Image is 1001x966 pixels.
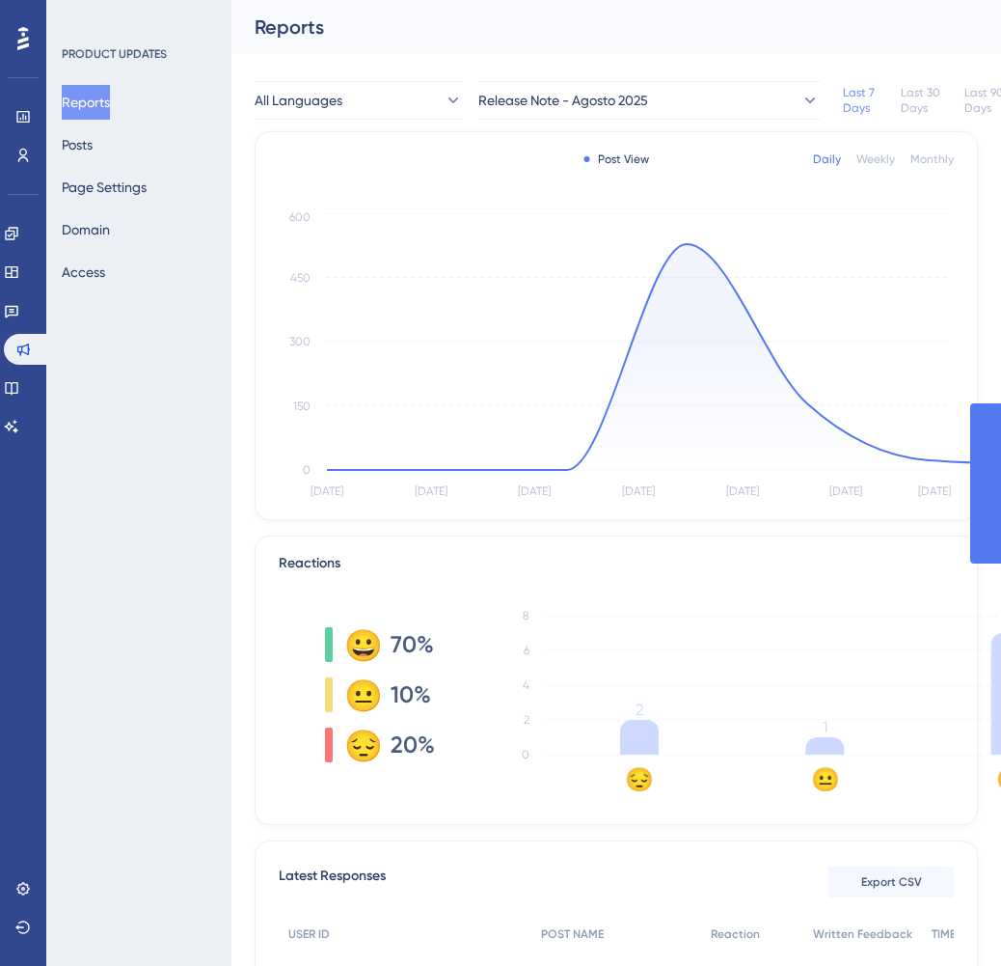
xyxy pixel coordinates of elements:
[522,748,529,761] tspan: 0
[344,629,375,660] div: 😀
[279,552,954,575] div: Reactions
[344,679,375,710] div: 😐
[901,85,949,116] div: Last 30 Days
[62,170,147,205] button: Page Settings
[856,152,895,167] div: Weekly
[391,730,435,760] span: 20%
[62,127,93,162] button: Posts
[625,765,654,793] text: 😔
[289,335,311,348] tspan: 300
[62,212,110,247] button: Domain
[811,765,840,793] text: 😐
[391,629,434,660] span: 70%
[518,484,551,498] tspan: [DATE]
[541,926,604,942] span: POST NAME
[478,81,820,120] button: Release Note - Agosto 2025
[711,926,760,942] span: Reaction
[289,210,311,224] tspan: 600
[829,484,862,498] tspan: [DATE]
[920,890,978,948] iframe: UserGuiding AI Assistant Launcher
[636,701,643,719] tspan: 2
[622,484,655,498] tspan: [DATE]
[584,152,649,167] div: Post View
[415,484,447,498] tspan: [DATE]
[344,730,375,760] div: 😔
[524,713,529,727] tspan: 2
[813,152,841,167] div: Daily
[823,718,827,736] tspan: 1
[255,89,342,112] span: All Languages
[62,46,167,62] div: PRODUCT UPDATES
[255,14,930,41] div: Reports
[523,609,529,622] tspan: 8
[290,271,311,285] tspan: 450
[279,865,386,899] span: Latest Responses
[843,85,885,116] div: Last 7 Days
[524,644,529,657] tspan: 6
[62,85,110,120] button: Reports
[293,400,311,413] tspan: 150
[828,867,954,897] button: Export CSV
[813,926,912,942] span: Written Feedback
[288,926,330,942] span: USER ID
[861,874,922,890] span: Export CSV
[918,484,951,498] tspan: [DATE]
[255,81,463,120] button: All Languages
[478,89,648,112] span: Release Note - Agosto 2025
[726,484,759,498] tspan: [DATE]
[62,255,105,290] button: Access
[303,463,311,477] tspan: 0
[391,679,431,710] span: 10%
[910,152,954,167] div: Monthly
[311,484,343,498] tspan: [DATE]
[523,678,529,692] tspan: 4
